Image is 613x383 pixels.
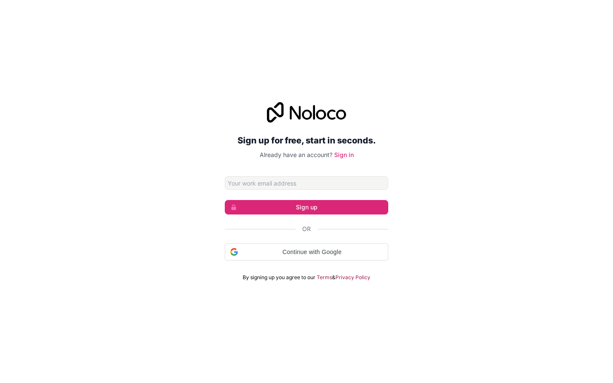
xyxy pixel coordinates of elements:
input: Email address [225,176,388,190]
span: Or [302,225,311,233]
span: & [332,274,335,281]
a: Privacy Policy [335,274,370,281]
button: Sign up [225,200,388,214]
h2: Sign up for free, start in seconds. [225,133,388,148]
a: Terms [317,274,332,281]
span: Continue with Google [241,248,383,257]
div: Continue with Google [225,243,388,260]
span: By signing up you agree to our [243,274,315,281]
span: Already have an account? [260,151,332,158]
a: Sign in [334,151,354,158]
